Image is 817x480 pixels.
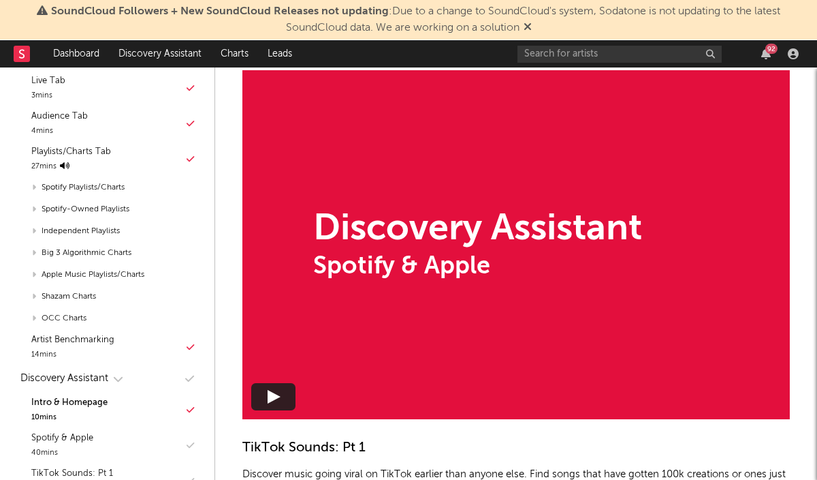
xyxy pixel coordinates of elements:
[51,6,780,33] span: : Due to a change to SoundCloud's system, Sodatone is not updating to the latest SoundCloud data....
[14,177,201,198] div: Spotify Playlists/Charts
[109,40,211,67] a: Discovery Assistant
[761,48,771,59] button: 92
[31,108,88,125] div: Audience Tab
[14,307,201,329] div: OCC Charts
[31,332,114,348] div: Artist Benchmarking
[313,254,642,279] div: Spotify & Apple
[31,395,108,411] div: Intro & Homepage
[44,40,109,67] a: Dashboard
[31,73,65,89] div: Live Tab
[14,220,201,242] div: Independent Playlists
[14,198,201,220] div: Spotify-Owned Playlists
[31,144,111,160] div: Playlists/Charts Tab
[51,6,389,17] span: SoundCloud Followers + New SoundCloud Releases not updating
[20,370,108,387] div: Discovery Assistant
[14,242,201,264] div: Big 3 Algorithmic Charts
[242,440,790,456] div: TikTok Sounds: Pt 1
[31,89,65,103] div: 3 mins
[31,125,88,138] div: 4 mins
[31,430,93,447] div: Spotify & Apple
[14,286,201,307] div: Shazam Charts
[765,44,778,54] div: 92
[31,348,114,362] div: 14 mins
[31,160,111,174] div: 27 mins
[313,211,642,247] div: Discovery Assistant
[31,411,108,425] div: 10 mins
[211,40,258,67] a: Charts
[524,22,532,33] span: Dismiss
[258,40,302,67] a: Leads
[517,46,722,63] input: Search for artists
[31,447,93,460] div: 40 mins
[14,264,201,286] div: Apple Music Playlists/Charts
